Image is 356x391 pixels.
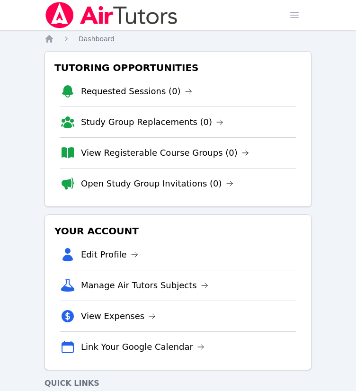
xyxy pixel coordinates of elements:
a: Dashboard [79,34,115,44]
img: Air Tutors [44,2,178,28]
a: Open Study Group Invitations (0) [81,177,233,190]
a: View Registerable Course Groups (0) [81,146,249,160]
a: Link Your Google Calendar [81,340,205,354]
nav: Breadcrumb [44,34,311,44]
h3: Your Account [53,222,303,240]
h4: Quick Links [44,378,311,389]
a: Edit Profile [81,248,138,261]
a: View Expenses [81,310,156,323]
h3: Tutoring Opportunities [53,59,303,76]
a: Manage Air Tutors Subjects [81,279,208,292]
span: Dashboard [79,35,115,43]
a: Requested Sessions (0) [81,85,192,98]
a: Study Group Replacements (0) [81,116,223,129]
